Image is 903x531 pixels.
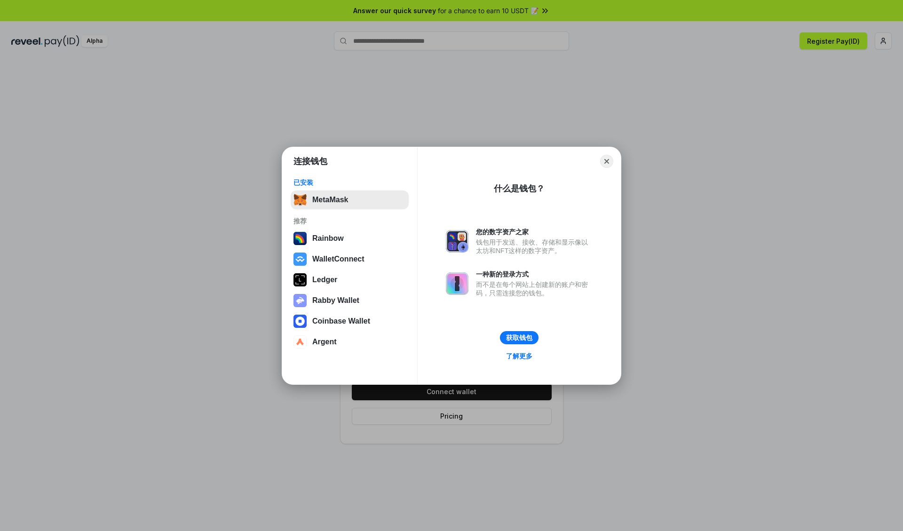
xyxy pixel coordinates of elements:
[446,230,468,253] img: svg+xml,%3Csvg%20xmlns%3D%22http%3A%2F%2Fwww.w3.org%2F2000%2Fsvg%22%20fill%3D%22none%22%20viewBox...
[291,250,409,269] button: WalletConnect
[293,156,327,167] h1: 连接钱包
[291,190,409,209] button: MetaMask
[494,183,545,194] div: 什么是钱包？
[506,352,532,360] div: 了解更多
[312,234,344,243] div: Rainbow
[446,272,468,295] img: svg+xml,%3Csvg%20xmlns%3D%22http%3A%2F%2Fwww.w3.org%2F2000%2Fsvg%22%20fill%3D%22none%22%20viewBox...
[312,196,348,204] div: MetaMask
[291,291,409,310] button: Rabby Wallet
[293,217,406,225] div: 推荐
[476,270,593,278] div: 一种新的登录方式
[293,315,307,328] img: svg+xml,%3Csvg%20width%3D%2228%22%20height%3D%2228%22%20viewBox%3D%220%200%2028%2028%22%20fill%3D...
[291,312,409,331] button: Coinbase Wallet
[476,280,593,297] div: 而不是在每个网站上创建新的账户和密码，只需连接您的钱包。
[293,294,307,307] img: svg+xml,%3Csvg%20xmlns%3D%22http%3A%2F%2Fwww.w3.org%2F2000%2Fsvg%22%20fill%3D%22none%22%20viewBox...
[312,276,337,284] div: Ledger
[476,238,593,255] div: 钱包用于发送、接收、存储和显示像以太坊和NFT这样的数字资产。
[291,333,409,351] button: Argent
[312,296,359,305] div: Rabby Wallet
[293,232,307,245] img: svg+xml,%3Csvg%20width%3D%22120%22%20height%3D%22120%22%20viewBox%3D%220%200%20120%20120%22%20fil...
[293,178,406,187] div: 已安装
[506,333,532,342] div: 获取钱包
[476,228,593,236] div: 您的数字资产之家
[291,229,409,248] button: Rainbow
[312,255,364,263] div: WalletConnect
[293,193,307,206] img: svg+xml,%3Csvg%20fill%3D%22none%22%20height%3D%2233%22%20viewBox%3D%220%200%2035%2033%22%20width%...
[293,273,307,286] img: svg+xml,%3Csvg%20xmlns%3D%22http%3A%2F%2Fwww.w3.org%2F2000%2Fsvg%22%20width%3D%2228%22%20height%3...
[500,350,538,362] a: 了解更多
[312,338,337,346] div: Argent
[293,253,307,266] img: svg+xml,%3Csvg%20width%3D%2228%22%20height%3D%2228%22%20viewBox%3D%220%200%2028%2028%22%20fill%3D...
[312,317,370,325] div: Coinbase Wallet
[291,270,409,289] button: Ledger
[500,331,539,344] button: 获取钱包
[293,335,307,349] img: svg+xml,%3Csvg%20width%3D%2228%22%20height%3D%2228%22%20viewBox%3D%220%200%2028%2028%22%20fill%3D...
[600,155,613,168] button: Close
